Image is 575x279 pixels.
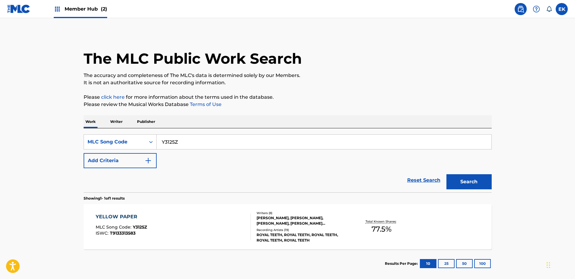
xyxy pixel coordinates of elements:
[546,6,552,12] div: Notifications
[88,138,142,146] div: MLC Song Code
[189,101,222,107] a: Terms of Use
[257,232,348,243] div: ROYAL TEETH, ROYAL TEETH, ROYAL TEETH, ROYAL TEETH, ROYAL TEETH
[84,72,492,79] p: The accuracy and completeness of The MLC's data is determined solely by our Members.
[84,134,492,192] form: Search Form
[84,115,97,128] p: Work
[517,5,524,13] img: search
[372,224,391,235] span: 77.5 %
[7,5,30,13] img: MLC Logo
[84,196,125,201] p: Showing 1 - 1 of 1 results
[556,3,568,15] div: User Menu
[385,261,419,266] p: Results Per Page:
[84,153,157,168] button: Add Criteria
[84,50,302,68] h1: The MLC Public Work Search
[84,94,492,101] p: Please for more information about the terms used in the database.
[84,79,492,86] p: It is not an authoritative source for recording information.
[404,174,443,187] a: Reset Search
[420,259,436,268] button: 10
[474,259,491,268] button: 100
[530,3,542,15] div: Help
[456,259,473,268] button: 50
[108,115,124,128] p: Writer
[101,94,125,100] a: click here
[96,213,147,220] div: YELLOW PAPER
[54,5,61,13] img: Top Rightsholders
[533,5,540,13] img: help
[84,204,492,249] a: YELLOW PAPERMLC Song Code:Y3125ZISWC:T9133313583Writers (8)[PERSON_NAME], [PERSON_NAME], [PERSON_...
[110,230,136,236] span: T9133313583
[545,250,575,279] iframe: Chat Widget
[257,228,348,232] div: Recording Artists ( 19 )
[65,5,107,12] span: Member Hub
[84,101,492,108] p: Please review the Musical Works Database
[257,211,348,215] div: Writers ( 8 )
[96,230,110,236] span: ISWC :
[101,6,107,12] span: (2)
[547,256,550,274] div: Drag
[446,174,492,189] button: Search
[257,215,348,226] div: [PERSON_NAME], [PERSON_NAME], [PERSON_NAME], [PERSON_NAME] [PERSON_NAME] [PERSON_NAME], [PERSON_N...
[438,259,455,268] button: 25
[135,115,157,128] p: Publisher
[96,224,133,230] span: MLC Song Code :
[133,224,147,230] span: Y3125Z
[145,157,152,164] img: 9d2ae6d4665cec9f34b9.svg
[515,3,527,15] a: Public Search
[366,219,398,224] p: Total Known Shares:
